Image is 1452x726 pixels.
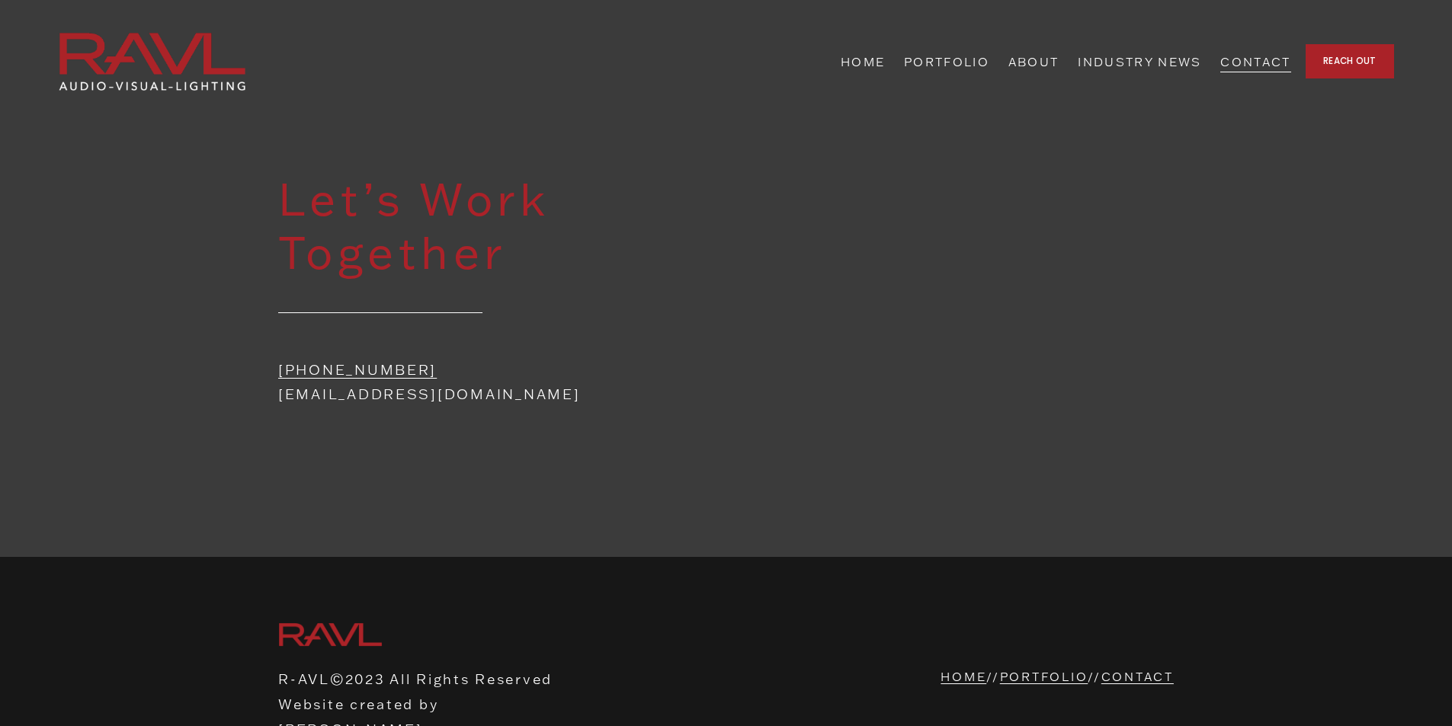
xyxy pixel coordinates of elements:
a: PORTFOLIO [1000,666,1088,687]
a: [PHONE_NUMBER] [278,360,437,379]
a: CONTACT [1101,666,1174,687]
p: [EMAIL_ADDRESS][DOMAIN_NAME] [278,357,636,408]
a: Facebook [303,433,318,448]
a: LinkedIn [327,433,342,448]
a: PORTFOLIO [904,50,989,73]
a: INDUSTRY NEWS [1078,50,1201,73]
a: CONTACT [1220,50,1290,73]
a: HOME [941,666,986,687]
a: Instagram [278,433,293,448]
a: HOME [841,50,885,73]
a: ABOUT [1008,50,1059,73]
img: RAVL | Sound, Video, Lighting &amp; IT Services for Events, Los Angeles [58,32,245,91]
a: REACH OUT [1306,44,1394,78]
p: // // [843,666,1174,687]
span: Let’s Work Together [278,170,563,280]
